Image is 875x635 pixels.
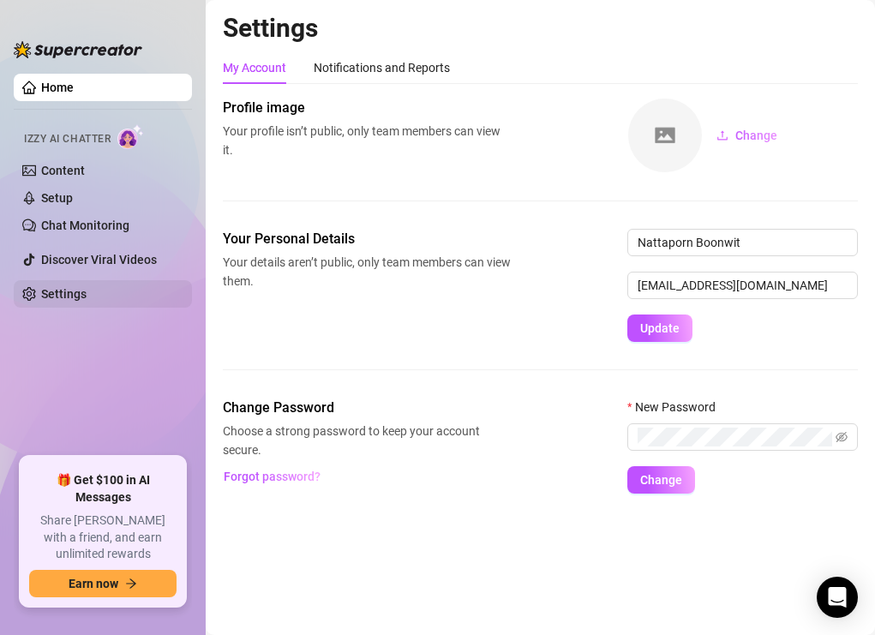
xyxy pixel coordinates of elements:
[640,473,682,487] span: Change
[69,577,118,590] span: Earn now
[703,122,791,149] button: Change
[29,512,177,563] span: Share [PERSON_NAME] with a friend, and earn unlimited rewards
[314,58,450,77] div: Notifications and Reports
[224,470,321,483] span: Forgot password?
[638,428,832,446] input: New Password
[223,98,511,118] span: Profile image
[29,472,177,506] span: 🎁 Get $100 in AI Messages
[627,272,858,299] input: Enter new email
[836,431,848,443] span: eye-invisible
[29,570,177,597] button: Earn nowarrow-right
[223,463,321,490] button: Forgot password?
[223,398,511,418] span: Change Password
[14,41,142,58] img: logo-BBDzfeDw.svg
[640,321,680,335] span: Update
[627,466,695,494] button: Change
[817,577,858,618] div: Open Intercom Messenger
[627,229,858,256] input: Enter name
[41,164,85,177] a: Content
[223,229,511,249] span: Your Personal Details
[125,578,137,590] span: arrow-right
[735,129,777,142] span: Change
[628,99,702,172] img: square-placeholder.png
[41,219,129,232] a: Chat Monitoring
[627,315,692,342] button: Update
[223,12,858,45] h2: Settings
[24,131,111,147] span: Izzy AI Chatter
[41,191,73,205] a: Setup
[223,253,511,291] span: Your details aren’t public, only team members can view them.
[716,129,728,141] span: upload
[627,398,727,416] label: New Password
[41,287,87,301] a: Settings
[223,58,286,77] div: My Account
[41,81,74,94] a: Home
[223,122,511,159] span: Your profile isn’t public, only team members can view it.
[117,124,144,149] img: AI Chatter
[223,422,511,459] span: Choose a strong password to keep your account secure.
[41,253,157,267] a: Discover Viral Videos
